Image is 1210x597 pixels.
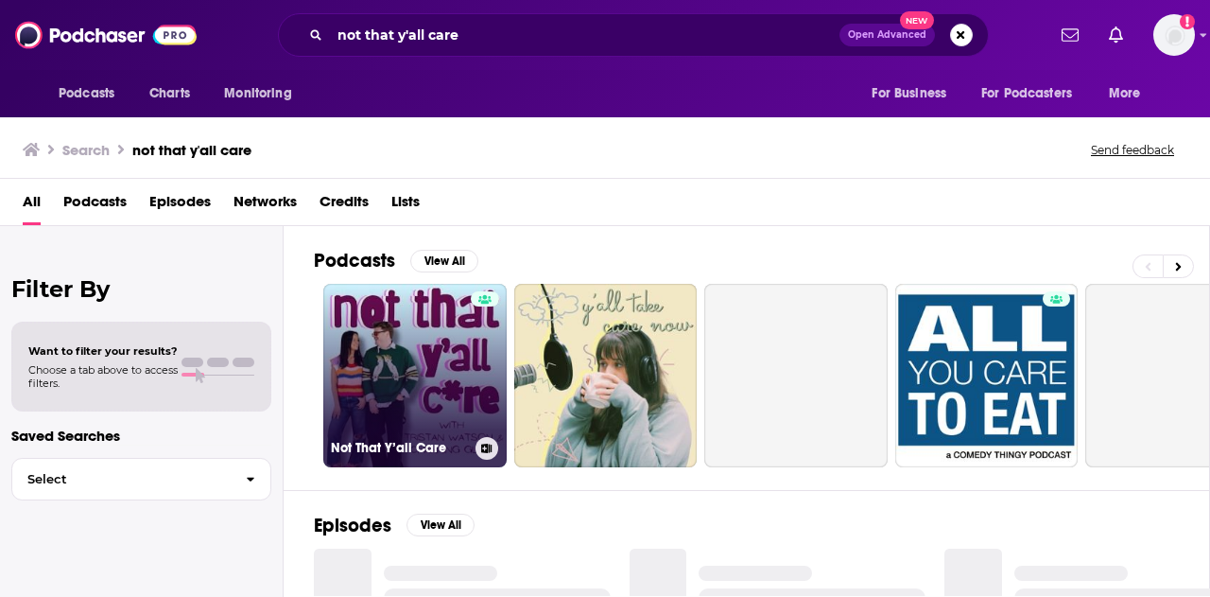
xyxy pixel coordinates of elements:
h2: Filter By [11,275,271,303]
button: View All [406,514,475,536]
h3: not that y'all care [132,141,251,159]
a: Show notifications dropdown [1101,19,1131,51]
a: Show notifications dropdown [1054,19,1086,51]
a: Lists [391,186,420,225]
div: Search podcasts, credits, & more... [278,13,989,57]
span: Logged in as meg_reilly_edl [1153,14,1195,56]
span: Open Advanced [848,30,926,40]
input: Search podcasts, credits, & more... [330,20,839,50]
a: Charts [137,76,201,112]
p: Saved Searches [11,427,271,445]
span: Charts [149,80,190,107]
a: Podcasts [63,186,127,225]
a: Not That Y’all Care [323,284,507,467]
span: For Podcasters [981,80,1072,107]
img: Podchaser - Follow, Share and Rate Podcasts [15,17,197,53]
button: open menu [211,76,316,112]
button: open menu [1096,76,1165,112]
span: For Business [872,80,946,107]
h3: Search [62,141,110,159]
a: EpisodesView All [314,514,475,537]
a: Credits [320,186,369,225]
h2: Podcasts [314,249,395,272]
button: Show profile menu [1153,14,1195,56]
img: User Profile [1153,14,1195,56]
a: Episodes [149,186,211,225]
span: Choose a tab above to access filters. [28,363,178,390]
button: open menu [45,76,139,112]
a: Networks [233,186,297,225]
a: All [23,186,41,225]
button: Send feedback [1085,142,1180,158]
span: Select [12,473,231,485]
button: View All [410,250,478,272]
button: open menu [969,76,1099,112]
span: Monitoring [224,80,291,107]
button: Select [11,458,271,500]
span: Want to filter your results? [28,344,178,358]
span: New [900,11,934,29]
button: Open AdvancedNew [839,24,935,46]
span: More [1109,80,1141,107]
span: Podcasts [59,80,114,107]
h2: Episodes [314,514,391,537]
h3: Not That Y’all Care [331,440,468,456]
svg: Add a profile image [1180,14,1195,29]
a: PodcastsView All [314,249,478,272]
button: open menu [858,76,970,112]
